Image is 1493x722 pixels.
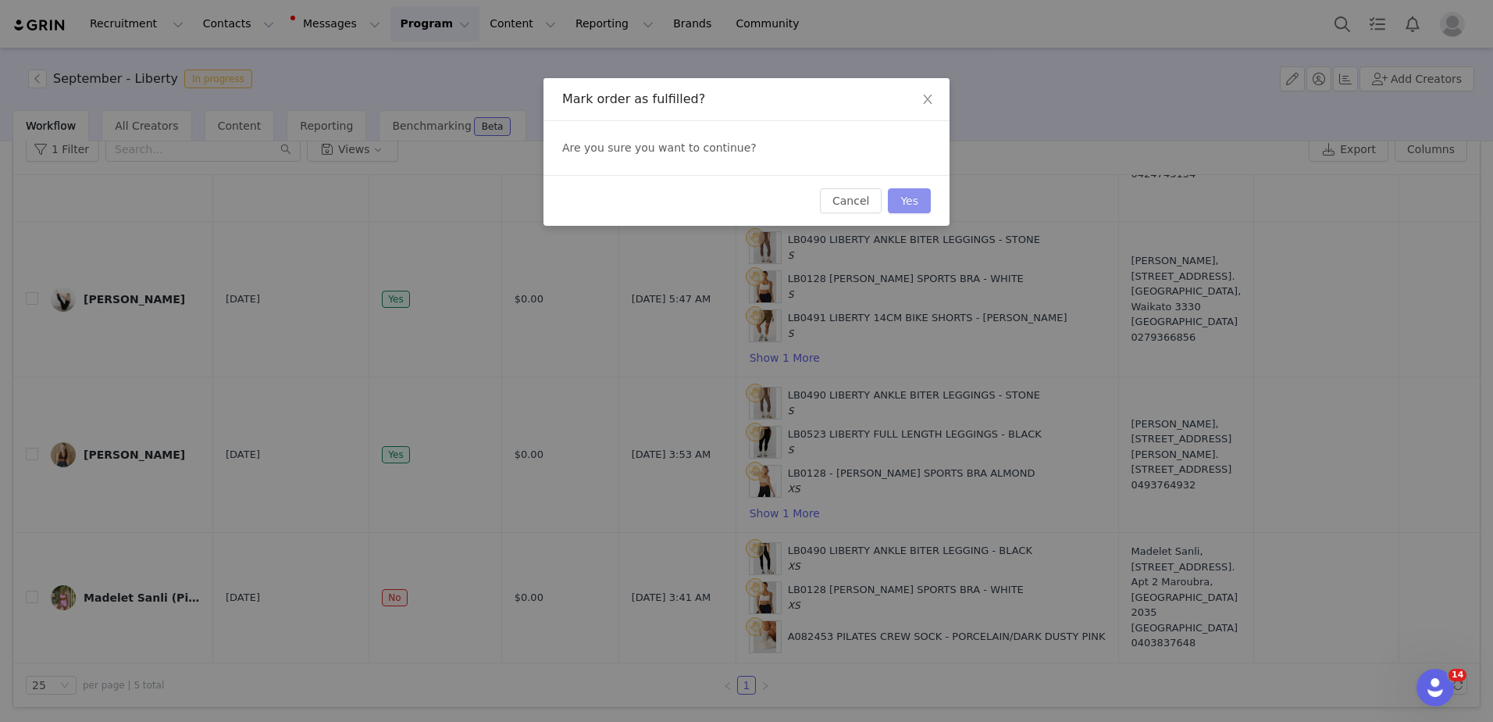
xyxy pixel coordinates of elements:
[543,121,950,175] div: Are you sure you want to continue?
[1416,669,1454,706] iframe: Intercom live chat
[921,93,934,105] i: icon: close
[820,188,882,213] button: Cancel
[1448,669,1466,681] span: 14
[562,91,931,108] div: Mark order as fulfilled?
[906,78,950,122] button: Close
[888,188,931,213] button: Yes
